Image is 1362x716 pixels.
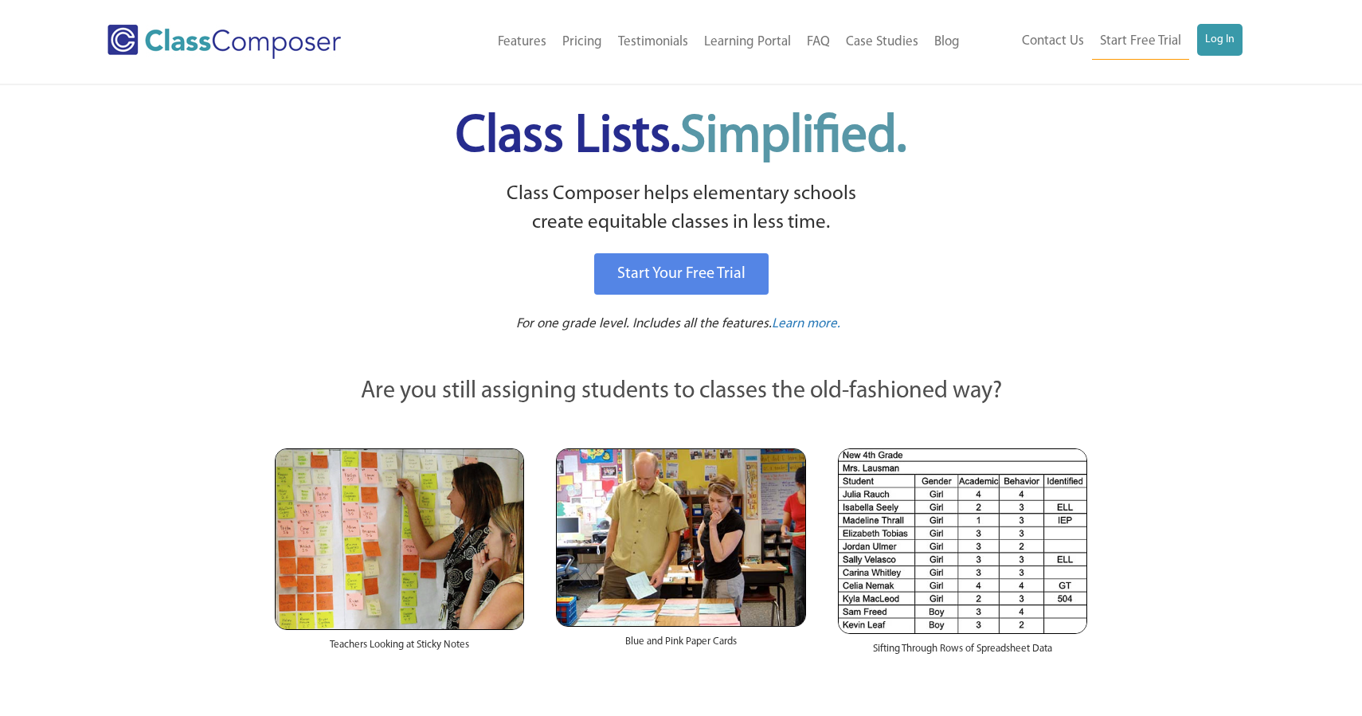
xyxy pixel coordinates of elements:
div: Sifting Through Rows of Spreadsheet Data [838,634,1087,672]
div: Blue and Pink Paper Cards [556,627,805,665]
a: Contact Us [1014,24,1092,59]
span: Learn more. [772,317,840,331]
span: Simplified. [680,112,906,163]
span: For one grade level. Includes all the features. [516,317,772,331]
span: Class Lists. [456,112,906,163]
a: Features [490,25,554,60]
p: Are you still assigning students to classes the old-fashioned way? [275,374,1087,409]
nav: Header Menu [968,24,1243,60]
a: Case Studies [838,25,926,60]
p: Class Composer helps elementary schools create equitable classes in less time. [272,180,1090,238]
img: Spreadsheets [838,448,1087,634]
a: Log In [1197,24,1243,56]
a: Start Your Free Trial [594,253,769,295]
img: Teachers Looking at Sticky Notes [275,448,524,630]
a: Blog [926,25,968,60]
a: Learn more. [772,315,840,335]
div: Teachers Looking at Sticky Notes [275,630,524,668]
a: Learning Portal [696,25,799,60]
a: Start Free Trial [1092,24,1189,60]
nav: Header Menu [406,25,968,60]
a: Testimonials [610,25,696,60]
img: Class Composer [108,25,341,59]
img: Blue and Pink Paper Cards [556,448,805,626]
a: Pricing [554,25,610,60]
a: FAQ [799,25,838,60]
span: Start Your Free Trial [617,266,746,282]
